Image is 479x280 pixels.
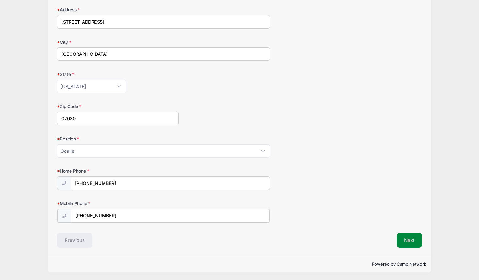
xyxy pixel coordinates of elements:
label: Mobile Phone [57,200,179,207]
p: Powered by Camp Network [53,261,426,267]
label: Position [57,136,179,142]
input: xxxxx [57,112,179,125]
label: Address [57,7,179,13]
label: Home Phone [57,168,179,174]
label: Zip Code [57,103,179,110]
label: State [57,71,179,77]
input: (xxx) xxx-xxxx [71,176,270,190]
input: (xxx) xxx-xxxx [71,209,270,223]
label: City [57,39,179,45]
button: Next [397,233,422,248]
